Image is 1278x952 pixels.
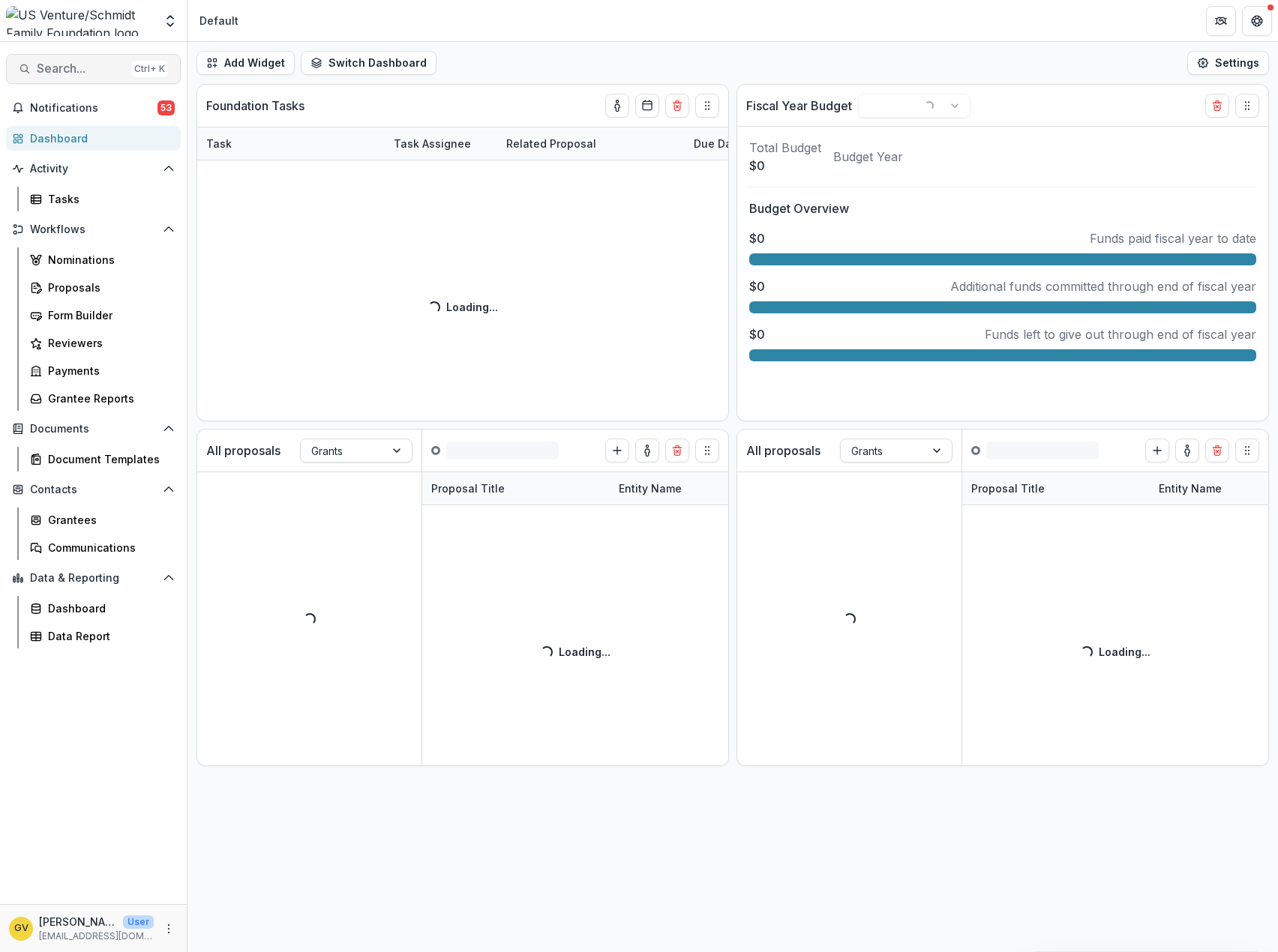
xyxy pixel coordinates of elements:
[48,391,169,406] div: Grantee Reports
[48,363,169,379] div: Payments
[695,94,719,118] button: Drag
[1206,6,1236,36] button: Partners
[605,439,629,463] button: Create Proposal
[749,229,765,247] p: $0
[48,280,169,295] div: Proposals
[1187,51,1269,75] button: Settings
[24,358,181,383] a: Payments
[24,624,181,648] a: Data Report
[30,572,157,585] span: Data & Reporting
[24,507,181,532] a: Grantees
[24,187,181,211] a: Tasks
[48,335,169,351] div: Reviewers
[6,126,181,151] a: Dashboard
[665,439,689,463] button: Delete card
[1205,94,1229,118] button: Delete card
[48,451,169,467] div: Document Templates
[24,303,181,328] a: Form Builder
[24,447,181,472] a: Document Templates
[193,10,244,31] nav: breadcrumb
[24,535,181,560] a: Communications
[48,600,169,616] div: Dashboard
[6,217,181,241] button: Open Workflows
[833,148,903,166] p: Budget Year
[30,423,157,436] span: Documents
[1145,439,1169,463] button: Create Proposal
[665,94,689,118] button: Delete card
[1235,94,1259,118] button: Drag
[635,439,659,463] button: toggle-assigned-to-me
[48,628,169,644] div: Data Report
[24,275,181,300] a: Proposals
[48,191,169,207] div: Tasks
[950,277,1256,295] p: Additional funds committed through end of fiscal year
[24,331,181,355] a: Reviewers
[160,920,178,938] button: More
[6,6,154,36] img: US Venture/Schmidt Family Foundation logo
[48,252,169,268] div: Nominations
[6,566,181,590] button: Open Data & Reporting
[1175,439,1199,463] button: toggle-assigned-to-me
[749,199,1256,217] p: Budget Overview
[30,130,169,146] div: Dashboard
[1205,439,1229,463] button: Delete card
[24,596,181,621] a: Dashboard
[30,483,157,496] span: Contacts
[206,97,304,115] p: Foundation Tasks
[6,157,181,181] button: Open Activity
[605,94,629,118] button: toggle-assigned-to-me
[48,512,169,528] div: Grantees
[6,96,181,120] button: Notifications53
[1242,6,1272,36] button: Get Help
[39,930,154,943] p: [EMAIL_ADDRESS][DOMAIN_NAME]
[1235,439,1259,463] button: Drag
[635,94,659,118] button: Calendar
[30,223,157,236] span: Workflows
[206,442,280,460] p: All proposals
[1090,229,1256,247] p: Funds paid fiscal year to date
[196,51,295,75] button: Add Widget
[14,924,28,933] div: Greg Vandenberg
[749,157,821,175] p: $0
[695,439,719,463] button: Drag
[746,97,852,115] p: Fiscal Year Budget
[6,417,181,441] button: Open Documents
[746,442,820,460] p: All proposals
[157,100,175,115] span: 53
[123,915,154,929] p: User
[985,325,1256,343] p: Funds left to give out through end of fiscal year
[37,61,125,76] span: Search...
[749,277,765,295] p: $0
[160,6,181,36] button: Open entity switcher
[749,139,821,157] p: Total Budget
[131,61,168,77] div: Ctrl + K
[30,163,157,175] span: Activity
[301,51,436,75] button: Switch Dashboard
[30,102,157,115] span: Notifications
[749,325,765,343] p: $0
[6,477,181,501] button: Open Contacts
[39,914,117,930] p: [PERSON_NAME]
[48,307,169,323] div: Form Builder
[6,54,181,84] button: Search...
[199,13,238,28] div: Default
[24,247,181,272] a: Nominations
[48,540,169,555] div: Communications
[24,386,181,411] a: Grantee Reports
